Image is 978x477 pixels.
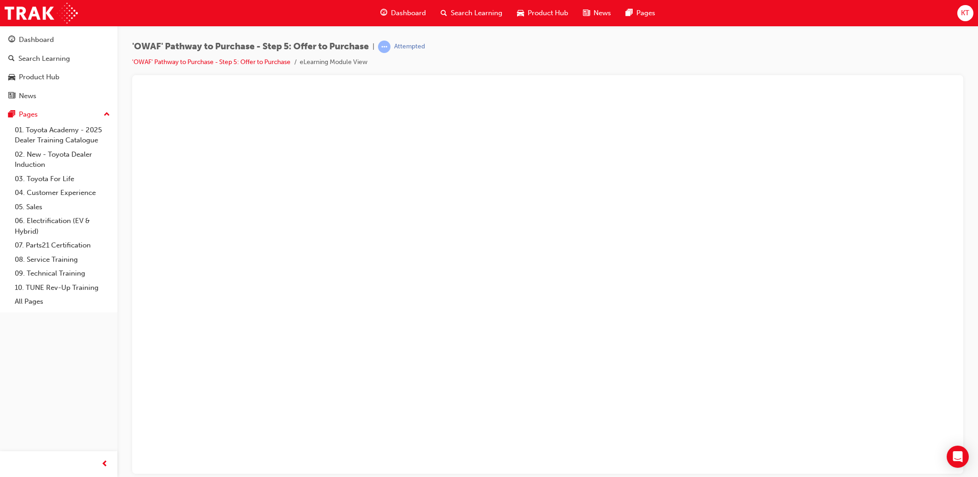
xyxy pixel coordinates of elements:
span: guage-icon [380,7,387,19]
a: 07. Parts21 Certification [11,238,114,253]
li: eLearning Module View [300,57,367,68]
span: search-icon [441,7,447,19]
span: pages-icon [8,111,15,119]
span: car-icon [517,7,524,19]
a: 10. TUNE Rev-Up Training [11,281,114,295]
a: 03. Toyota For Life [11,172,114,186]
span: search-icon [8,55,15,63]
span: 'OWAF' Pathway to Purchase - Step 5: Offer to Purchase [132,41,369,52]
div: Pages [19,109,38,120]
div: Open Intercom Messenger [947,446,969,468]
a: 08. Service Training [11,253,114,267]
button: Pages [4,106,114,123]
a: search-iconSearch Learning [433,4,510,23]
span: guage-icon [8,36,15,44]
button: DashboardSearch LearningProduct HubNews [4,29,114,106]
span: Search Learning [451,8,502,18]
a: 01. Toyota Academy - 2025 Dealer Training Catalogue [11,123,114,147]
div: Dashboard [19,35,54,45]
div: Product Hub [19,72,59,82]
a: 02. New - Toyota Dealer Induction [11,147,114,172]
div: Search Learning [18,53,70,64]
a: Search Learning [4,50,114,67]
span: Product Hub [528,8,568,18]
button: KT [957,5,973,21]
a: 'OWAF' Pathway to Purchase - Step 5: Offer to Purchase [132,58,291,66]
span: Pages [636,8,655,18]
div: Attempted [394,42,425,51]
a: guage-iconDashboard [373,4,433,23]
a: pages-iconPages [618,4,663,23]
a: Dashboard [4,31,114,48]
a: news-iconNews [576,4,618,23]
span: car-icon [8,73,15,82]
span: pages-icon [626,7,633,19]
a: 09. Technical Training [11,266,114,281]
a: News [4,88,114,105]
a: car-iconProduct Hub [510,4,576,23]
span: Dashboard [391,8,426,18]
span: News [594,8,611,18]
span: prev-icon [101,459,108,470]
span: up-icon [104,109,110,121]
a: All Pages [11,294,114,309]
span: | [373,41,374,52]
span: news-icon [583,7,590,19]
a: 04. Customer Experience [11,186,114,200]
span: learningRecordVerb_ATTEMPT-icon [378,41,390,53]
span: news-icon [8,92,15,100]
a: Product Hub [4,69,114,86]
img: Trak [5,3,78,24]
div: News [19,91,36,101]
a: 05. Sales [11,200,114,214]
a: 06. Electrification (EV & Hybrid) [11,214,114,238]
span: KT [961,8,969,18]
